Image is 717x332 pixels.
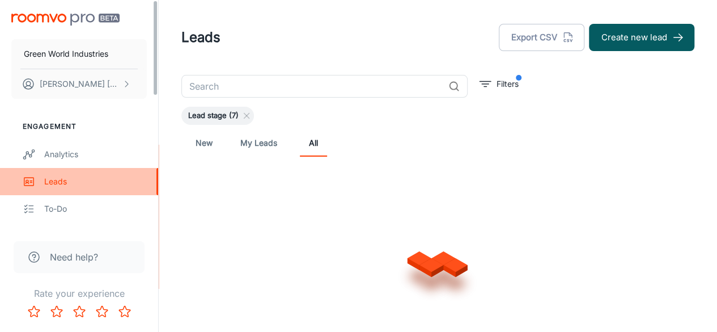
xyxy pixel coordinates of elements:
img: Roomvo PRO Beta [11,14,120,26]
input: Search [181,75,444,98]
button: Rate 2 star [45,300,68,323]
h1: Leads [181,27,220,48]
button: Rate 4 star [91,300,113,323]
span: Need help? [50,250,98,264]
a: New [190,129,218,157]
button: filter [477,75,521,93]
div: Analytics [44,148,147,161]
button: [PERSON_NAME] [PERSON_NAME] [11,69,147,99]
button: Rate 3 star [68,300,91,323]
p: Rate your experience [9,287,149,300]
p: [PERSON_NAME] [PERSON_NAME] [40,78,120,90]
p: Green World Industries [24,48,108,60]
div: Leads [44,175,147,188]
button: Export CSV [499,24,584,51]
a: All [300,129,327,157]
span: Lead stage (7) [181,110,245,121]
button: Rate 5 star [113,300,136,323]
button: Rate 1 star [23,300,45,323]
p: Filters [497,78,519,90]
button: Green World Industries [11,39,147,69]
button: Create new lead [589,24,694,51]
div: To-do [44,203,147,215]
a: My Leads [240,129,277,157]
div: Lead stage (7) [181,107,254,125]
